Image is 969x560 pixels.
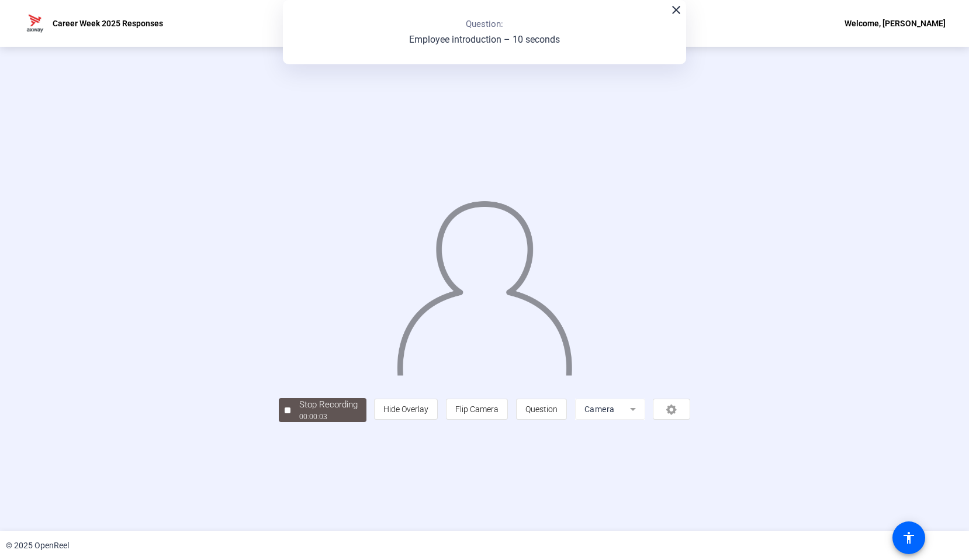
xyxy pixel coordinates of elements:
span: Flip Camera [455,405,499,414]
p: Career Week 2025 Responses [53,16,163,30]
button: Hide Overlay [374,399,438,420]
p: Employee introduction – 10 seconds [409,33,560,47]
button: Question [516,399,567,420]
div: Welcome, [PERSON_NAME] [845,16,946,30]
mat-icon: accessibility [902,531,916,545]
p: Question: [466,18,503,31]
img: OpenReel logo [23,12,47,35]
span: Question [525,405,558,414]
button: Stop Recording00:00:03 [279,398,366,422]
div: 00:00:03 [299,412,358,422]
div: © 2025 OpenReel [6,540,69,552]
div: Stop Recording [299,398,358,412]
img: overlay [396,191,574,376]
mat-icon: close [669,3,683,17]
button: Flip Camera [446,399,508,420]
span: Hide Overlay [383,405,428,414]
